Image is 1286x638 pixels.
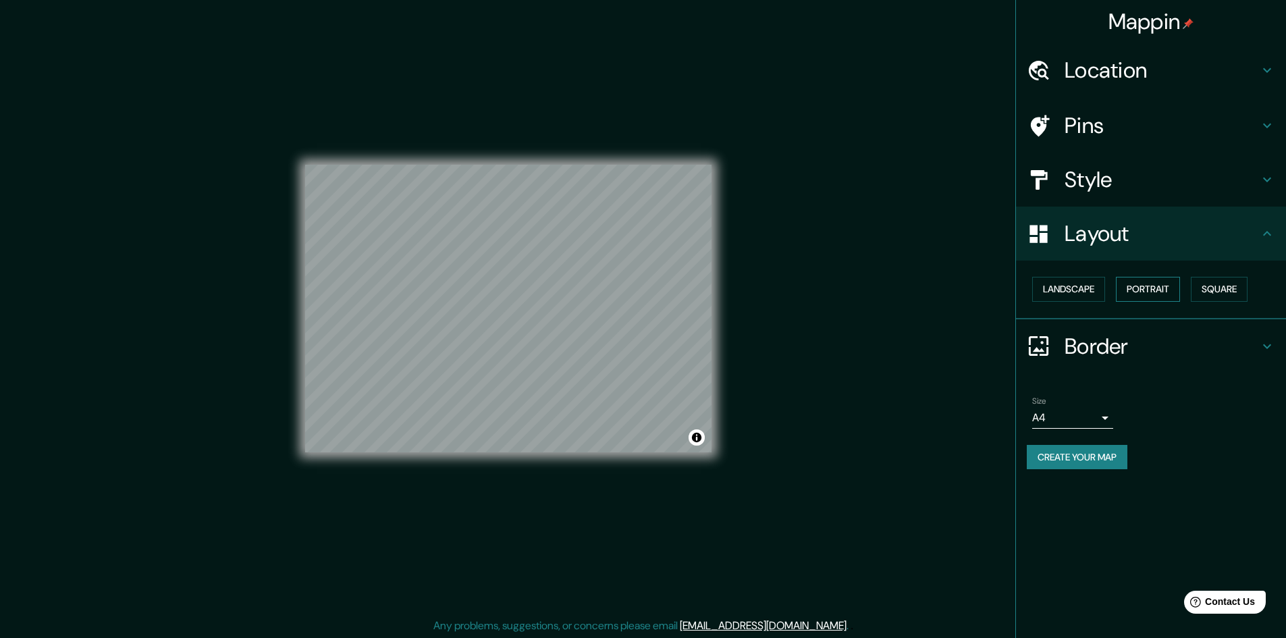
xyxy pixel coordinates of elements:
[680,618,847,633] a: [EMAIL_ADDRESS][DOMAIN_NAME]
[1191,277,1248,302] button: Square
[689,429,705,446] button: Toggle attribution
[1116,277,1180,302] button: Portrait
[1016,153,1286,207] div: Style
[1166,585,1271,623] iframe: Help widget launcher
[1065,220,1259,247] h4: Layout
[1065,112,1259,139] h4: Pins
[849,618,851,634] div: .
[1016,99,1286,153] div: Pins
[305,165,712,452] canvas: Map
[1016,43,1286,97] div: Location
[1027,445,1127,470] button: Create your map
[433,618,849,634] p: Any problems, suggestions, or concerns please email .
[1032,395,1046,406] label: Size
[1016,207,1286,261] div: Layout
[1032,277,1105,302] button: Landscape
[1065,57,1259,84] h4: Location
[1108,8,1194,35] h4: Mappin
[1065,166,1259,193] h4: Style
[1183,18,1194,29] img: pin-icon.png
[1016,319,1286,373] div: Border
[851,618,853,634] div: .
[1065,333,1259,360] h4: Border
[1032,407,1113,429] div: A4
